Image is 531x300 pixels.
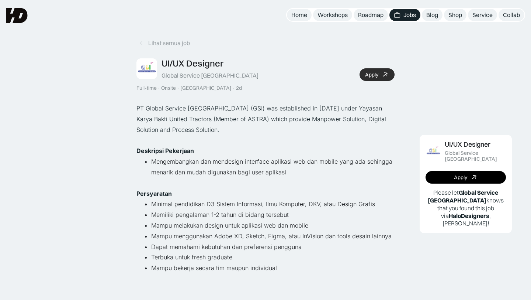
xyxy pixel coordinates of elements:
div: Lihat semua job [148,39,190,47]
div: Full-time [136,85,157,91]
div: · [157,85,160,91]
img: Job Image [136,58,157,79]
div: Service [472,11,493,19]
div: UI/UX Designer [445,141,490,149]
div: Apply [365,72,378,78]
div: Blog [426,11,438,19]
b: Global Service [GEOGRAPHIC_DATA] [428,189,498,204]
div: Onsite [161,85,176,91]
a: Roadmap [354,9,388,21]
div: UI/UX Designer [162,58,223,69]
div: Jobs [403,11,416,19]
strong: Deskripsi Pekerjaan [136,147,194,154]
a: Apply [360,68,395,81]
div: Global Service [GEOGRAPHIC_DATA] [445,150,506,163]
li: Minimal pendidikan D3 Sistem Informasi, Ilmu Komputer, DKV, atau Design Grafis [151,199,395,209]
img: Job Image [426,144,441,159]
div: Global Service [GEOGRAPHIC_DATA] [162,72,258,79]
div: Workshops [317,11,348,19]
a: Collab [499,9,524,21]
div: Roadmap [358,11,383,19]
div: Home [291,11,307,19]
li: Dapat memahami kebutuhan dan preferensi pengguna [151,242,395,252]
strong: Persyaratan [136,190,172,197]
li: Mampu melakukan design untuk aplikasi web dan mobile [151,220,395,231]
p: ‍ [136,273,395,284]
div: · [232,85,235,91]
a: Service [468,9,497,21]
li: Mampu menggunakan Adobe XD, Sketch, Figma, atau InVision dan tools desain lainnya [151,231,395,242]
p: PT Global Service [GEOGRAPHIC_DATA] (GSI) was established in [DATE] under Yayasan Karya Bakti Uni... [136,103,395,135]
div: Collab [503,11,520,19]
a: Shop [444,9,466,21]
a: Home [287,9,312,21]
p: ‍ [136,178,395,188]
a: Jobs [389,9,420,21]
a: Blog [422,9,442,21]
div: 2d [236,85,242,91]
div: [GEOGRAPHIC_DATA] [180,85,232,91]
a: Workshops [313,9,352,21]
div: Shop [448,11,462,19]
b: HaloDesigners [449,212,489,219]
li: Memiliki pengalaman 1-2 tahun di bidang tersebut [151,209,395,220]
a: Lihat semua job [136,37,193,49]
li: Mampu bekerja secara tim maupun individual [151,263,395,273]
div: Apply [454,174,467,181]
a: Apply [426,171,506,184]
li: Mengembangkan dan mendesign interface aplikasi web dan mobile yang ada sehingga menarik dan mudah... [151,156,395,178]
li: Terbuka untuk fresh graduate [151,252,395,263]
p: Please let knows that you found this job via , [PERSON_NAME]! [426,189,506,227]
div: · [177,85,180,91]
p: ‍ [136,135,395,146]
